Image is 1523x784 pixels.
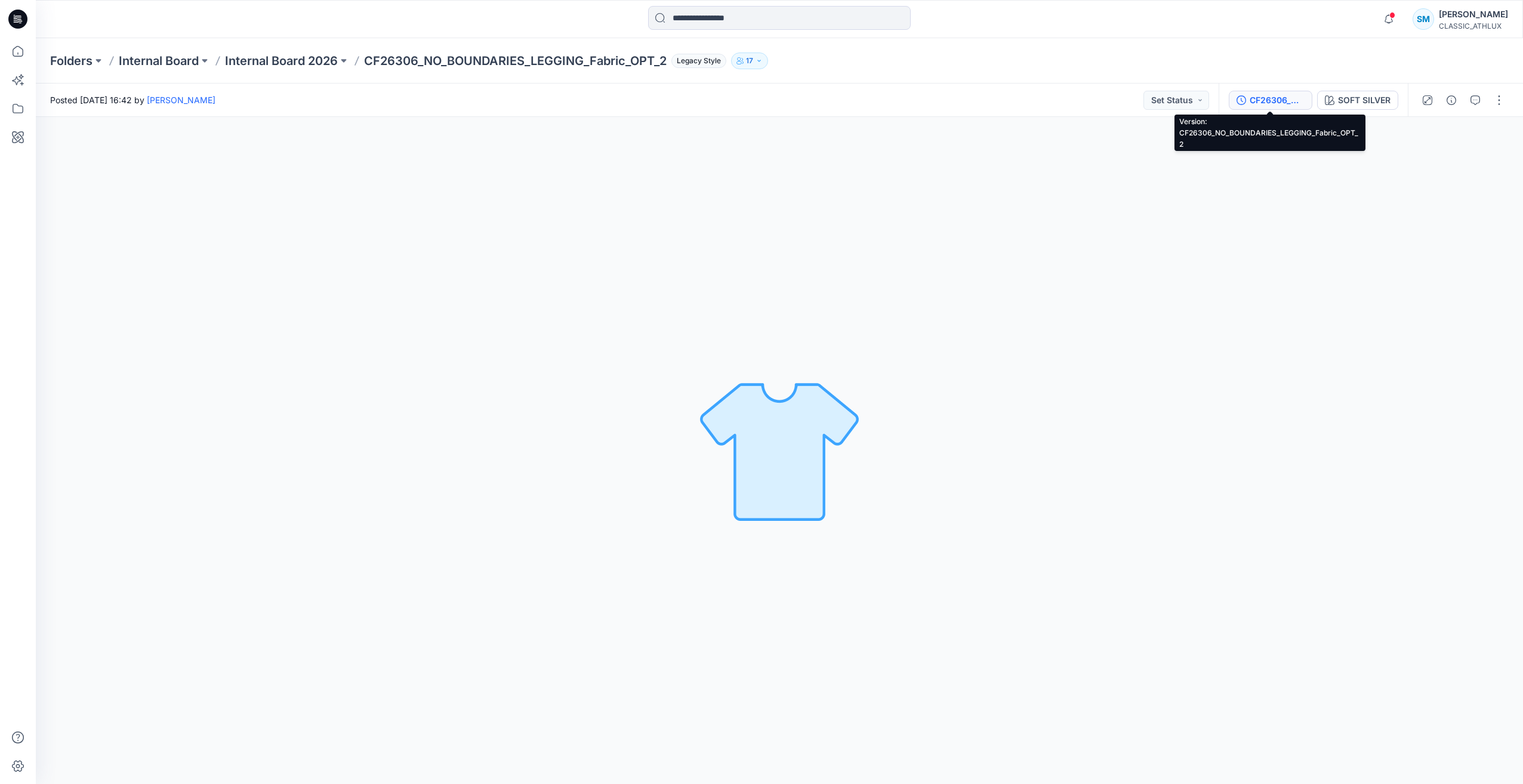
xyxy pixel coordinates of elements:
[364,53,667,69] p: CF26306_NO_BOUNDARIES_LEGGING_Fabric_OPT_2
[1442,91,1461,110] button: Details
[147,95,215,105] a: [PERSON_NAME]
[731,53,768,69] button: 17
[1229,91,1312,110] button: CF26306_NO_BOUNDARIES_LEGGING_Fabric_OPT_2
[1439,21,1508,30] div: CLASSIC_ATHLUX
[746,54,753,67] p: 17
[1317,91,1398,110] button: SOFT SILVER
[1338,94,1391,107] div: SOFT SILVER
[225,53,338,69] a: Internal Board 2026
[50,53,93,69] a: Folders
[119,53,199,69] a: Internal Board
[671,54,726,68] span: Legacy Style
[1439,7,1508,21] div: [PERSON_NAME]
[696,367,863,534] img: No Outline
[1250,94,1305,107] div: CF26306_NO_BOUNDARIES_LEGGING_Fabric_OPT_2
[1413,8,1434,30] div: SM
[50,94,215,106] span: Posted [DATE] 16:42 by
[667,53,726,69] button: Legacy Style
